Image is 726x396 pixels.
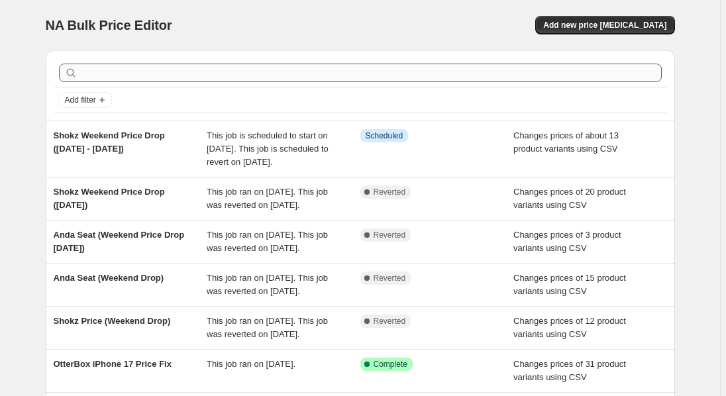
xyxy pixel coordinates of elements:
span: This job ran on [DATE]. This job was reverted on [DATE]. [207,187,328,210]
span: This job ran on [DATE]. This job was reverted on [DATE]. [207,273,328,296]
span: This job ran on [DATE]. This job was reverted on [DATE]. [207,230,328,253]
span: This job ran on [DATE]. This job was reverted on [DATE]. [207,316,328,339]
span: Reverted [374,316,406,326]
span: Changes prices of 15 product variants using CSV [513,273,626,296]
span: Complete [374,359,407,370]
span: Reverted [374,230,406,240]
button: Add new price [MEDICAL_DATA] [535,16,674,34]
span: Changes prices of about 13 product variants using CSV [513,130,619,154]
span: Changes prices of 31 product variants using CSV [513,359,626,382]
span: OtterBox iPhone 17 Price Fix [54,359,172,369]
span: Add new price [MEDICAL_DATA] [543,20,666,30]
span: Add filter [65,95,96,105]
span: Reverted [374,187,406,197]
span: Shokz Weekend Price Drop ([DATE] - [DATE]) [54,130,165,154]
span: Anda Seat (Weekend Price Drop [DATE]) [54,230,185,253]
button: Add filter [59,92,112,108]
span: Changes prices of 3 product variants using CSV [513,230,621,253]
span: NA Bulk Price Editor [46,18,172,32]
span: This job ran on [DATE]. [207,359,295,369]
span: Shokz Weekend Price Drop ([DATE]) [54,187,165,210]
span: Changes prices of 12 product variants using CSV [513,316,626,339]
span: Anda Seat (Weekend Drop) [54,273,164,283]
span: This job is scheduled to start on [DATE]. This job is scheduled to revert on [DATE]. [207,130,329,167]
span: Changes prices of 20 product variants using CSV [513,187,626,210]
span: Reverted [374,273,406,283]
span: Shokz Price (Weekend Drop) [54,316,171,326]
span: Scheduled [366,130,403,141]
